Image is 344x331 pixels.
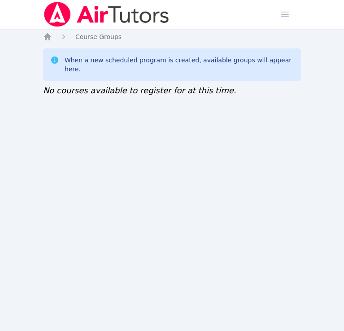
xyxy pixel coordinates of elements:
[43,32,301,41] nav: Breadcrumb
[43,86,236,95] span: No courses available to register for at this time.
[43,2,170,27] img: Air Tutors
[65,56,294,74] div: When a new scheduled program is created, available groups will appear here.
[75,33,122,40] span: Course Groups
[75,32,122,41] a: Course Groups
